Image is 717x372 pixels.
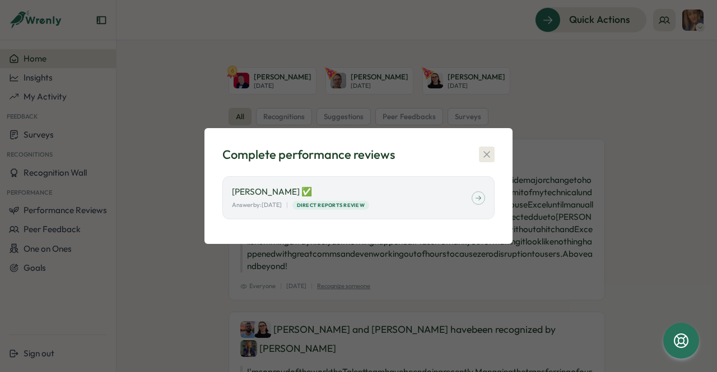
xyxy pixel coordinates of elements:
a: [PERSON_NAME] ✅Answerby:[DATE]|Direct Reports Review [222,176,495,219]
span: Direct Reports Review [297,201,365,209]
p: [PERSON_NAME] ✅ [232,186,472,198]
div: Complete performance reviews [222,146,395,163]
p: Answer by: [DATE] [232,200,282,210]
p: | [286,200,288,210]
